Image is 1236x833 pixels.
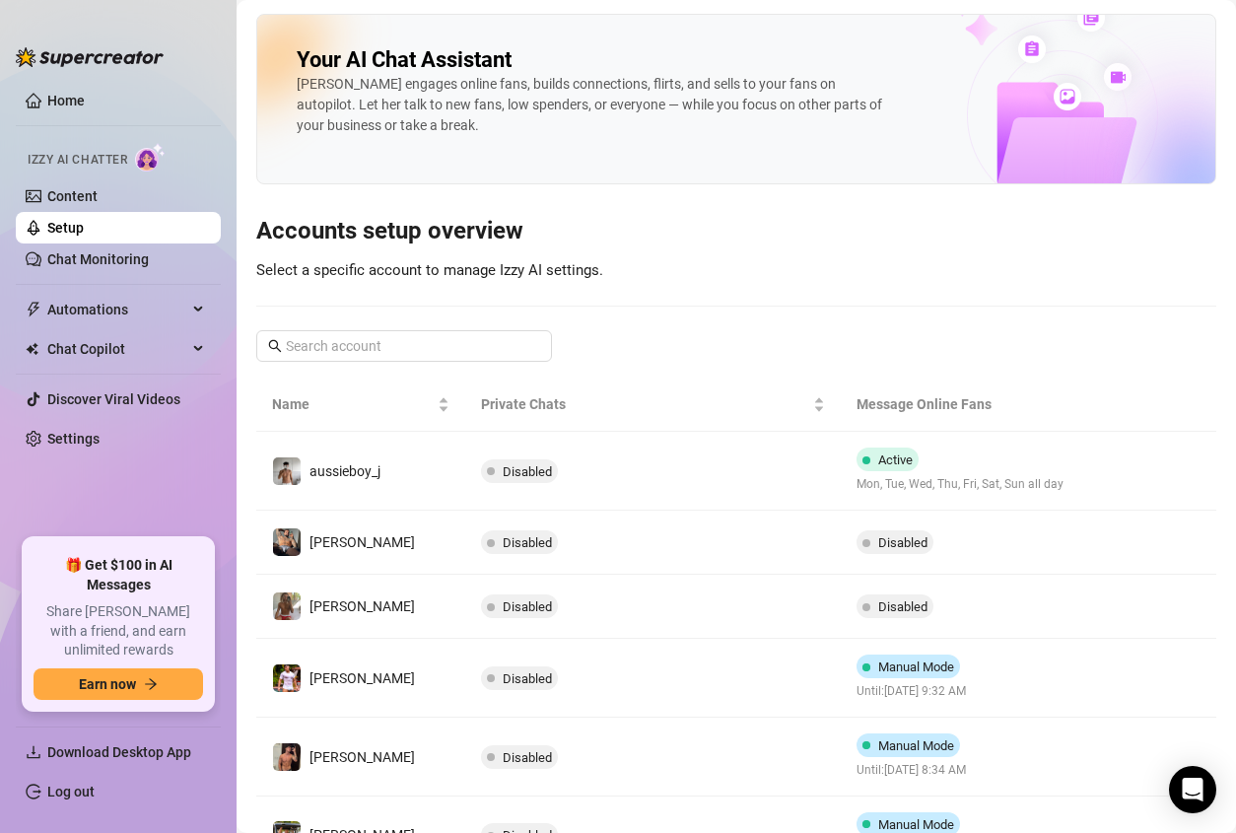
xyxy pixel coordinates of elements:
[503,464,552,479] span: Disabled
[256,378,465,432] th: Name
[878,535,927,550] span: Disabled
[297,74,888,136] div: [PERSON_NAME] engages online fans, builds connections, flirts, and sells to your fans on autopilo...
[309,534,415,550] span: [PERSON_NAME]
[309,670,415,686] span: [PERSON_NAME]
[503,750,552,765] span: Disabled
[26,302,41,317] span: thunderbolt
[273,528,301,556] img: George
[857,475,1064,494] span: Mon, Tue, Wed, Thu, Fri, Sat, Sun all day
[256,216,1216,247] h3: Accounts setup overview
[34,602,203,660] span: Share [PERSON_NAME] with a friend, and earn unlimited rewards
[47,431,100,447] a: Settings
[503,671,552,686] span: Disabled
[47,220,84,236] a: Setup
[47,333,187,365] span: Chat Copilot
[28,151,127,170] span: Izzy AI Chatter
[47,294,187,325] span: Automations
[481,393,809,415] span: Private Chats
[857,761,968,780] span: Until: [DATE] 8:34 AM
[47,251,149,267] a: Chat Monitoring
[273,457,301,485] img: aussieboy_j
[857,682,968,701] span: Until: [DATE] 9:32 AM
[34,556,203,594] span: 🎁 Get $100 in AI Messages
[273,664,301,692] img: Hector
[47,391,180,407] a: Discover Viral Videos
[47,188,98,204] a: Content
[878,599,927,614] span: Disabled
[79,676,136,692] span: Earn now
[273,743,301,771] img: Zach
[272,393,434,415] span: Name
[26,342,38,356] img: Chat Copilot
[1169,766,1216,813] div: Open Intercom Messenger
[841,378,1091,432] th: Message Online Fans
[47,784,95,799] a: Log out
[47,744,191,760] span: Download Desktop App
[135,143,166,172] img: AI Chatter
[878,659,954,674] span: Manual Mode
[286,335,524,357] input: Search account
[47,93,85,108] a: Home
[144,677,158,691] span: arrow-right
[309,749,415,765] span: [PERSON_NAME]
[878,452,913,467] span: Active
[878,738,954,753] span: Manual Mode
[268,339,282,353] span: search
[16,47,164,67] img: logo-BBDzfeDw.svg
[309,463,380,479] span: aussieboy_j
[34,668,203,700] button: Earn nowarrow-right
[503,535,552,550] span: Disabled
[26,744,41,760] span: download
[273,592,301,620] img: Nathaniel
[256,261,603,279] span: Select a specific account to manage Izzy AI settings.
[297,46,512,74] h2: Your AI Chat Assistant
[309,598,415,614] span: [PERSON_NAME]
[878,817,954,832] span: Manual Mode
[503,599,552,614] span: Disabled
[465,378,841,432] th: Private Chats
